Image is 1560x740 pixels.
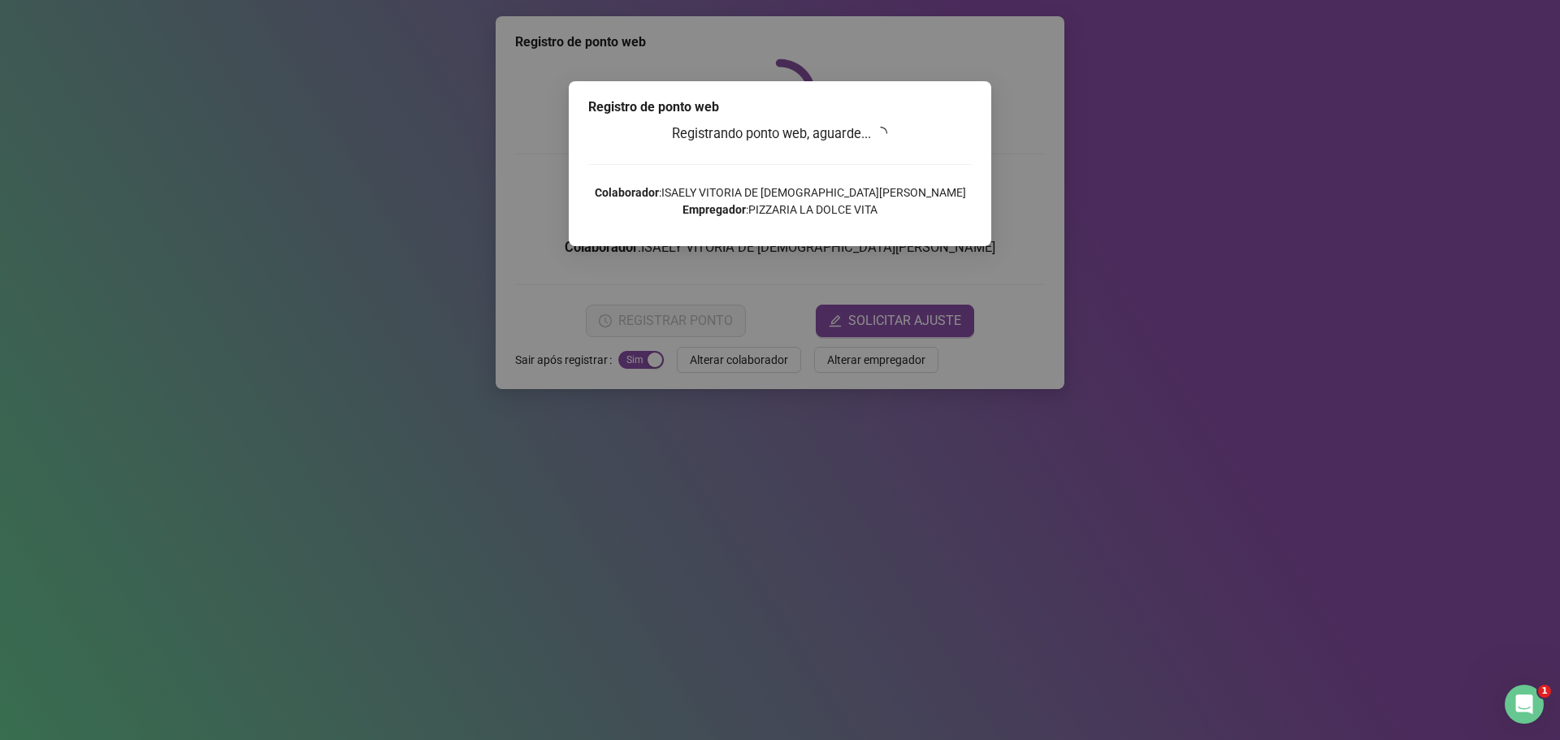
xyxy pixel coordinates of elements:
[588,97,972,117] div: Registro de ponto web
[595,186,659,199] strong: Colaborador
[1505,685,1544,724] iframe: Intercom live chat
[682,203,746,216] strong: Empregador
[874,127,887,140] span: loading
[588,184,972,219] p: : ISAELY VITORIA DE [DEMOGRAPHIC_DATA][PERSON_NAME] : PIZZARIA LA DOLCE VITA
[1538,685,1551,698] span: 1
[588,123,972,145] h3: Registrando ponto web, aguarde...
